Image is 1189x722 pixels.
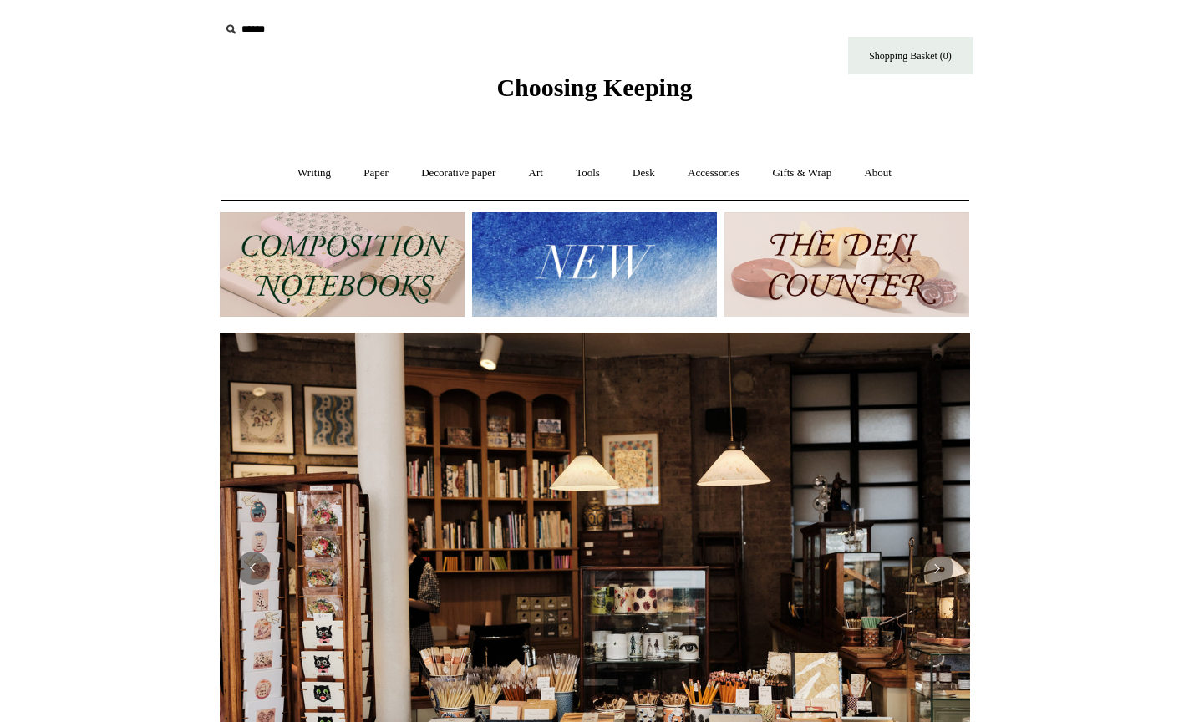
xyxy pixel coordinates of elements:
a: Gifts & Wrap [757,151,846,196]
button: Previous [236,552,270,585]
a: Decorative paper [406,151,511,196]
a: Desk [617,151,670,196]
button: Next [920,552,953,585]
a: Accessories [673,151,755,196]
a: About [849,151,907,196]
span: Choosing Keeping [496,74,692,101]
img: 202302 Composition ledgers.jpg__PID:69722ee6-fa44-49dd-a067-31375e5d54ec [220,212,465,317]
img: The Deli Counter [724,212,969,317]
a: Shopping Basket (0) [848,37,973,74]
img: New.jpg__PID:f73bdf93-380a-4a35-bcfe-7823039498e1 [472,212,717,317]
a: Tools [561,151,615,196]
a: Writing [282,151,346,196]
a: Art [514,151,558,196]
a: Paper [348,151,404,196]
a: Choosing Keeping [496,87,692,99]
